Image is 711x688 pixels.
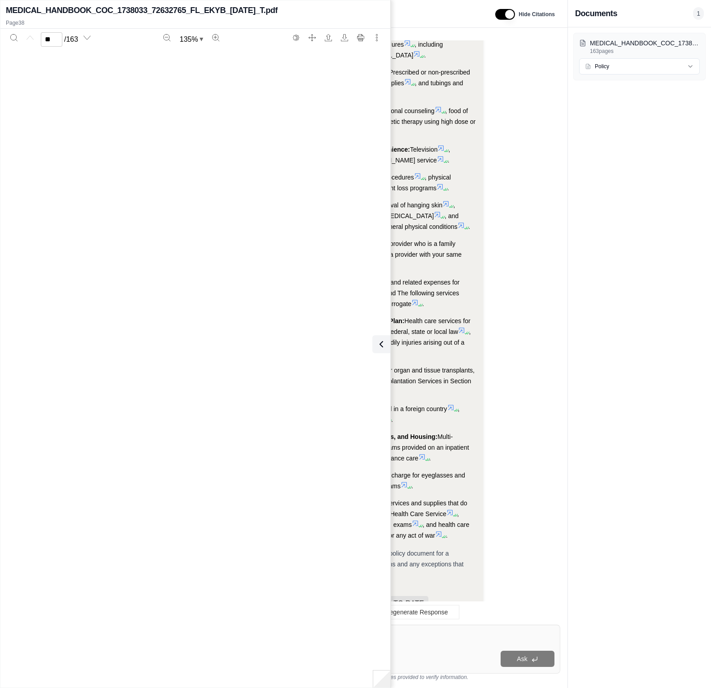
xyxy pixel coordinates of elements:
[289,317,471,335] span: Health care services for when other coverage is required by federal, state or local law
[374,202,442,209] span: Removal of hanging skin
[410,146,437,153] span: Television
[590,39,700,48] p: MEDICAL_HANDBOOK_COC_1738033_72632765_FL_EKYB_2025-08-01_T.pdf
[6,4,278,17] h2: MEDICAL_HANDBOOK_COC_1738033_72632765_FL_EKYB_[DATE]_T.pdf
[422,300,424,307] span: .
[321,31,336,45] button: Open file
[41,32,62,47] input: Enter a page number
[6,19,385,26] p: Page 38
[179,34,198,45] span: 135 %
[448,157,449,164] span: .
[446,532,448,539] span: .
[64,34,78,45] span: / 163
[289,433,469,462] span: Multi-disciplinary pain management programs provided on an inpatient basis
[579,39,700,55] button: MEDICAL_HANDBOOK_COC_1738033_72632765_FL_EKYB_[DATE]_T.pdf163pages
[575,7,617,20] h3: Documents
[519,11,555,18] span: Hide Citations
[289,31,303,45] button: Switch to the dark theme
[429,455,431,462] span: .
[362,184,436,192] span: , and weight loss programs
[468,223,470,230] span: .
[370,31,384,45] button: More actions
[391,416,393,423] span: .
[353,31,368,45] button: Print
[337,31,352,45] button: Download
[266,674,560,681] div: *Use references provided to verify information.
[501,651,554,667] button: Ask
[366,596,428,611] span: CLICK TO RATE
[289,500,467,517] span: Health care services and supplies that do not meet the definition of a Covered Health Care Service
[385,609,448,616] span: Regenerate Response
[424,52,426,59] span: .
[160,31,174,45] button: Zoom out
[693,7,704,20] span: 1
[366,605,459,619] button: Regenerate Response
[80,31,94,45] button: Next page
[411,482,413,490] span: .
[590,48,700,55] p: 163 pages
[517,655,527,662] span: Ask
[23,31,37,45] button: Previous page
[209,31,223,45] button: Zoom in
[305,31,319,45] button: Full screen
[176,32,207,47] button: Zoom document
[7,31,21,45] button: Search
[447,184,449,192] span: .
